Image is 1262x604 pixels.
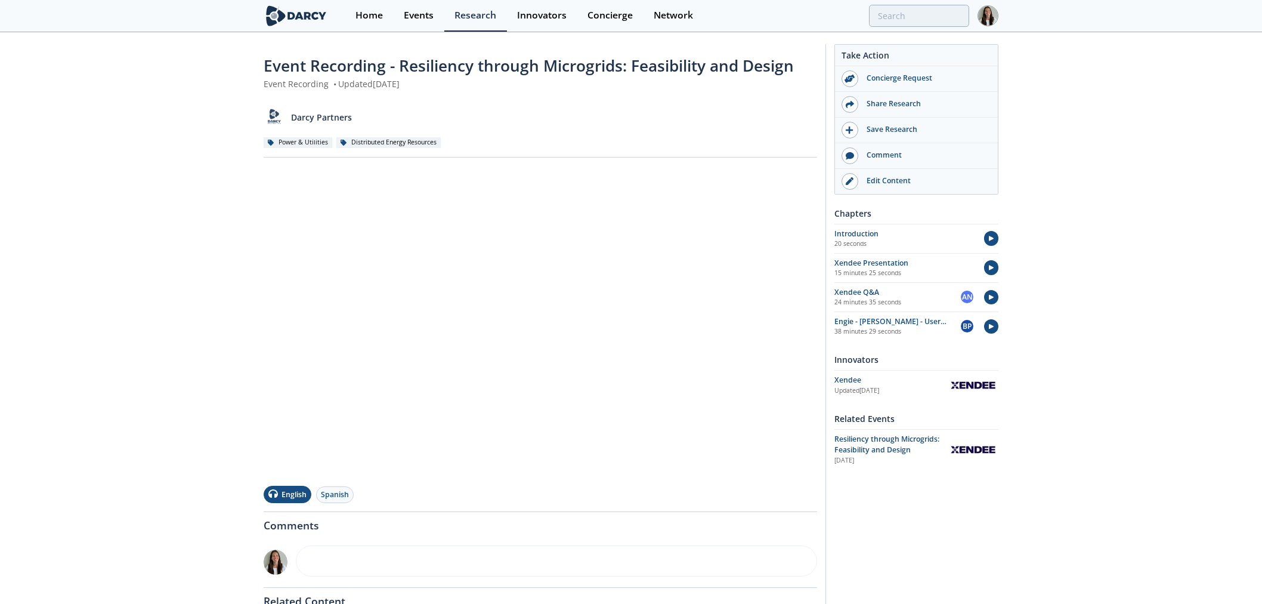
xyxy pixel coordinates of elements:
[834,316,961,327] div: Engie - [PERSON_NAME] - User Experience
[834,327,961,337] p: 38 minutes 29 seconds
[264,78,817,90] div: Event Recording Updated [DATE]
[948,442,998,457] img: Xendee
[835,49,998,66] div: Take Action
[961,291,973,303] div: AN
[984,231,999,246] img: play-chapters.svg
[654,11,693,20] div: Network
[834,375,998,396] a: Xendee Updated[DATE] Xendee
[264,55,794,76] span: Event Recording - Resiliency through Microgrids: Feasibility and Design
[858,150,992,161] div: Comment
[948,378,998,393] img: Xendee
[355,11,383,20] div: Home
[264,486,311,503] button: English
[331,78,338,90] span: •
[984,260,999,275] img: play-chapters.svg
[264,550,287,575] img: 0c797ecd-3ee5-4e9c-8fa9-100aa92c6e4a
[834,239,973,249] p: 20 seconds
[858,98,992,109] div: Share Research
[858,124,992,135] div: Save Research
[858,73,992,84] div: Concierge Request
[834,434,939,455] span: Resiliency through Microgrids: Feasibility and Design
[834,386,948,396] div: Updated [DATE]
[264,512,817,531] div: Comments
[834,287,961,298] div: Xendee Q&A
[587,11,633,20] div: Concierge
[517,11,567,20] div: Innovators
[834,269,973,278] p: 15 minutes 25 seconds
[835,169,998,194] a: Edit Content
[834,408,998,429] div: Related Events
[834,229,973,239] div: Introduction
[834,258,973,269] div: Xendee Presentation
[858,175,992,186] div: Edit Content
[834,375,948,386] div: Xendee
[404,11,434,20] div: Events
[978,5,998,26] img: Profile
[291,111,352,124] p: Darcy Partners
[834,456,940,466] div: [DATE]
[336,137,441,148] div: Distributed Energy Resources
[264,166,817,477] iframe: To enrich screen reader interactions, please activate Accessibility in Grammarly extension settings
[984,319,999,334] img: play-chapters.svg
[869,5,969,27] input: Advanced Search
[984,290,999,305] img: play-chapters.svg
[834,298,961,307] p: 24 minutes 35 seconds
[834,434,998,466] a: Resiliency through Microgrids: Feasibility and Design [DATE] Xendee
[961,320,973,332] div: BP
[454,11,496,20] div: Research
[316,486,354,503] button: Spanish
[264,5,329,26] img: logo-wide.svg
[834,203,998,224] div: Chapters
[834,349,998,370] div: Innovators
[264,137,332,148] div: Power & Utilities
